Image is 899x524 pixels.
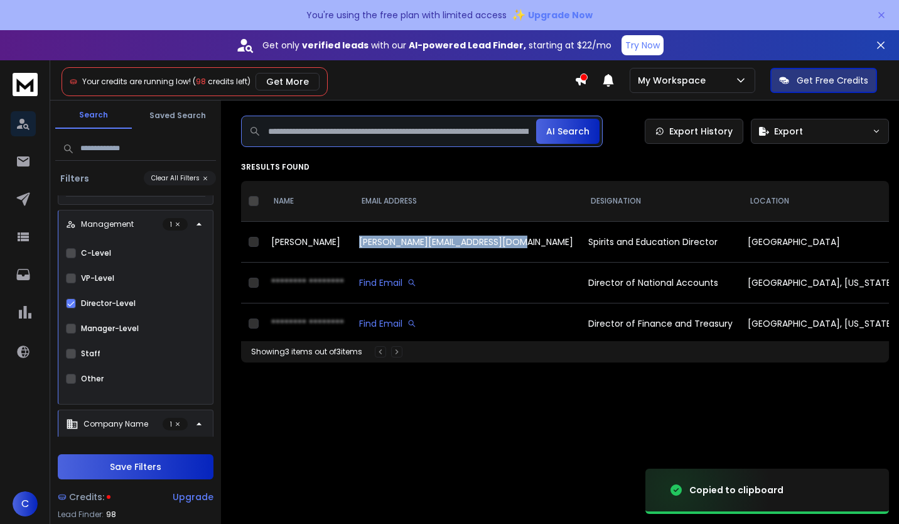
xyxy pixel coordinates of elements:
[528,9,593,21] span: Upgrade Now
[409,39,526,52] strong: AI-powered Lead Finder,
[271,236,340,248] span: [PERSON_NAME]
[55,102,132,129] button: Search
[81,349,100,359] label: Staff
[81,374,104,384] label: Other
[359,236,573,248] div: [PERSON_NAME][EMAIL_ADDRESS][DOMAIN_NAME]
[359,317,573,330] div: Find Email
[82,76,191,87] span: Your credits are running low!
[13,491,38,516] button: C
[581,263,740,303] td: Director of National Accounts
[106,510,116,520] span: 98
[352,181,581,222] th: EMAIL ADDRESS
[645,119,743,144] a: Export History
[797,74,868,87] p: Get Free Credits
[512,6,525,24] span: ✨
[83,419,148,429] p: Company Name
[262,39,611,52] p: Get only with our starting at $22/mo
[58,510,104,520] p: Lead Finder:
[581,181,740,222] th: DESIGNATION
[774,125,803,138] span: Export
[359,276,573,289] div: Find Email
[81,298,136,308] label: Director-Level
[58,484,213,510] a: Credits:Upgrade
[163,418,188,430] p: 1
[58,454,213,479] button: Save Filters
[173,491,213,503] div: Upgrade
[81,324,139,334] label: Manager-Level
[55,172,94,185] h3: Filters
[770,68,877,93] button: Get Free Credits
[625,39,660,52] p: Try Now
[81,273,114,283] label: VP-Level
[306,9,507,21] p: You're using the free plan with limited access
[69,491,104,503] span: Credits:
[139,103,216,128] button: Saved Search
[163,218,188,231] p: 1
[81,248,111,258] label: C-Level
[512,3,593,28] button: ✨Upgrade Now
[689,484,783,496] div: Copied to clipboard
[581,303,740,344] td: Director of Finance and Treasury
[251,347,362,357] div: Showing 3 items out of 3 items
[638,74,711,87] p: My Workspace
[622,35,664,55] button: Try Now
[256,73,320,90] button: Get More
[536,119,600,144] button: AI Search
[193,76,250,87] span: ( credits left)
[581,222,740,263] td: Spirits and Education Director
[241,162,889,172] p: 3 results found
[264,181,352,222] th: NAME
[81,219,134,229] p: Management
[13,73,38,96] img: logo
[144,171,216,185] button: Clear All Filters
[302,39,369,52] strong: verified leads
[196,76,206,87] span: 98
